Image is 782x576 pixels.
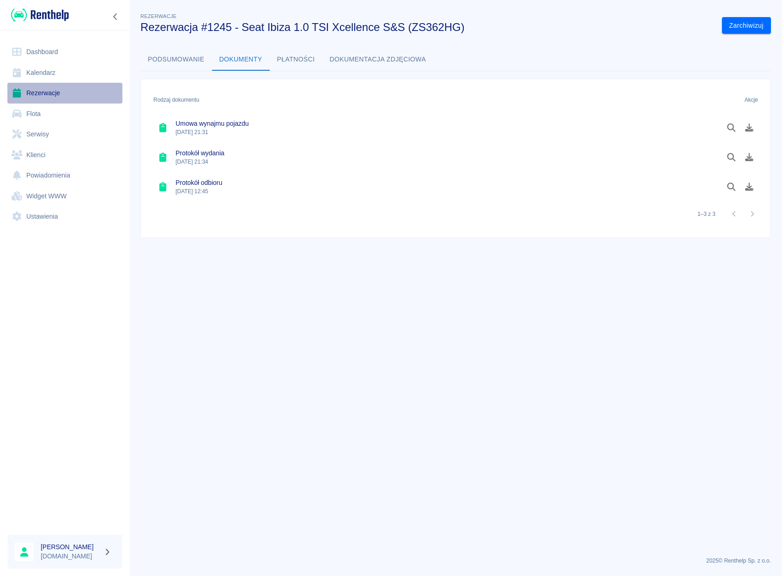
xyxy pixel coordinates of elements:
a: Klienci [7,145,122,165]
button: Zwiń nawigację [109,11,122,23]
div: Akcje [709,87,763,113]
button: Płatności [270,49,322,71]
p: [DATE] 21:31 [176,128,249,136]
a: Renthelp logo [7,7,69,23]
div: Rodzaj dokumentu [149,87,709,113]
p: [DATE] 21:34 [176,158,224,166]
div: Akcje [745,87,758,113]
button: Dokumentacja zdjęciowa [322,49,434,71]
button: Pobierz dokument [740,120,758,135]
a: Ustawienia [7,206,122,227]
button: Podgląd dokumentu [722,120,740,135]
span: Rezerwacje [140,13,176,19]
button: Podsumowanie [140,49,212,71]
h6: Umowa wynajmu pojazdu [176,119,249,128]
h6: [PERSON_NAME] [41,542,100,551]
button: Pobierz dokument [740,179,758,195]
a: Serwisy [7,124,122,145]
p: 2025 © Renthelp Sp. z o.o. [140,557,771,565]
button: Pobierz dokument [740,149,758,165]
button: Dokumenty [212,49,270,71]
h6: Protokół wydania [176,148,224,158]
button: Zarchiwizuj [722,17,771,34]
button: Podgląd dokumentu [722,179,740,195]
a: Dashboard [7,42,122,62]
a: Rezerwacje [7,83,122,104]
a: Kalendarz [7,62,122,83]
h3: Rezerwacja #1245 - Seat Ibiza 1.0 TSI Xcellence S&S (ZS362HG) [140,21,715,34]
button: Podgląd dokumentu [722,149,740,165]
a: Widget WWW [7,186,122,207]
a: Flota [7,104,122,124]
p: [DOMAIN_NAME] [41,551,100,561]
img: Renthelp logo [11,7,69,23]
h6: Protokół odbioru [176,178,222,187]
a: Powiadomienia [7,165,122,186]
p: 1–3 z 3 [697,210,715,218]
p: [DATE] 12:45 [176,187,222,196]
div: Rodzaj dokumentu [153,87,199,113]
